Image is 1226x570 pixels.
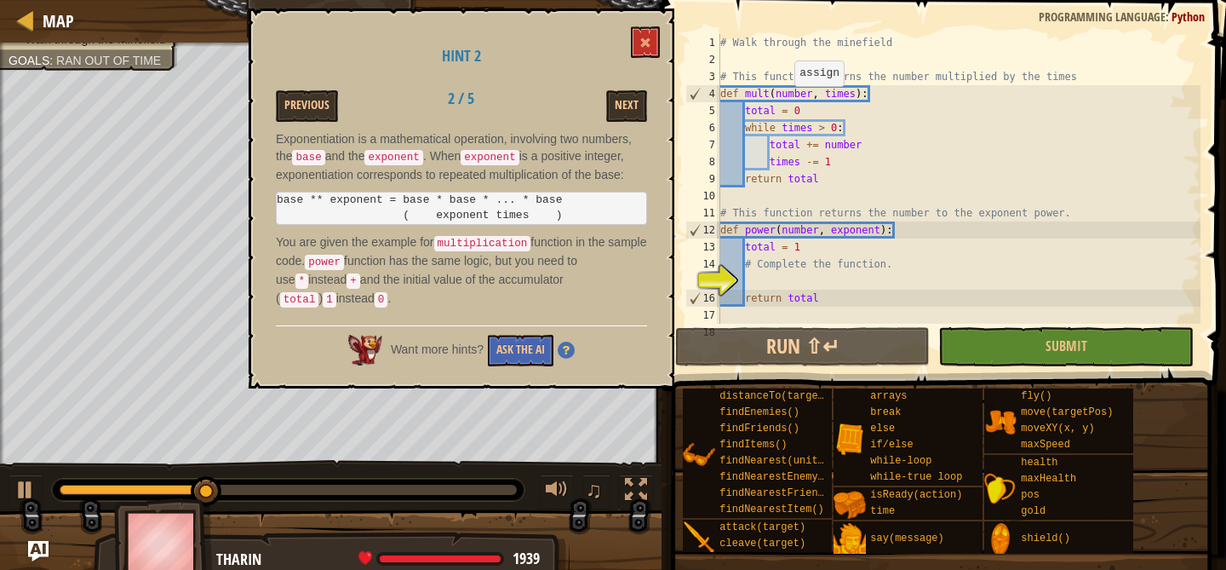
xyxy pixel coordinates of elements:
div: 12 [686,222,720,239]
a: Map [34,9,74,32]
code: + [347,273,360,289]
span: attack(target) [719,521,805,533]
span: Goals [9,54,49,67]
span: findNearestFriend() [719,487,836,499]
span: Submit [1046,337,1087,355]
div: 18 [685,324,720,341]
div: 11 [685,204,720,222]
span: distanceTo(target) [719,390,830,402]
code: base [292,150,324,165]
div: 13 [685,239,720,256]
img: portrait.png [834,523,866,556]
span: : [1166,9,1172,25]
button: Ask AI [414,7,460,38]
div: 4 [686,85,720,102]
span: time [870,505,895,517]
span: : [49,54,56,67]
button: Adjust volume [540,475,574,510]
p: You are given the example for function in the sample code. function has the same logic, but you n... [276,233,647,308]
span: shield() [1021,533,1070,544]
span: 1939 [513,548,540,569]
img: portrait.png [683,521,715,554]
span: maxSpeed [1021,439,1070,451]
img: portrait.png [984,523,1017,556]
button: Ask the AI [488,335,553,366]
span: say(message) [870,533,943,544]
button: ♫ [582,475,611,510]
span: while-loop [870,455,931,467]
span: Hint 2 [442,45,481,66]
div: 2 [685,51,720,68]
span: findEnemies() [719,406,799,418]
span: isReady(action) [870,489,962,501]
img: Hint [558,342,575,359]
span: Want more hints? [391,343,484,356]
button: Previous [276,90,338,122]
code: power [305,255,344,270]
button: Toggle fullscreen [619,475,653,510]
code: exponent [461,150,518,165]
button: Run ⇧↵ [675,327,931,366]
h2: 2 / 5 [408,90,514,107]
div: 15 [685,273,720,290]
button: Next [606,90,647,122]
span: pos [1021,489,1040,501]
img: portrait.png [984,473,1017,505]
span: fly() [1021,390,1051,402]
img: portrait.png [834,423,866,455]
code: base ** exponent = base * base * ... * base ( exponent times ) [277,193,562,222]
div: health: 1939 / 1939 [358,551,540,567]
span: cleave(target) [719,538,805,550]
span: else [870,423,895,435]
span: Ran out of time [56,54,161,67]
span: findFriends() [719,423,799,435]
div: 5 [685,102,720,119]
span: gold [1021,505,1046,517]
span: maxHealth [1021,473,1076,485]
span: arrays [870,390,907,402]
div: 17 [685,307,720,324]
img: AI [348,335,382,366]
code: assign [799,66,839,79]
button: Game Menu [513,7,632,47]
span: if/else [870,439,913,451]
div: 9 [685,170,720,187]
div: 14 [685,256,720,273]
div: 10 [685,187,720,204]
code: exponent [364,150,422,165]
span: findNearest(units) [719,455,830,467]
span: findNearestItem() [719,504,823,515]
span: break [870,406,901,418]
code: 0 [375,292,388,308]
code: 1 [323,292,336,308]
div: 7 [685,136,720,153]
span: Map [43,9,74,32]
button: ⌘ + P: Play [9,475,43,510]
img: portrait.png [984,406,1017,439]
div: 3 [685,68,720,85]
button: Submit [938,327,1194,366]
span: findNearestEnemy() [719,471,830,483]
img: portrait.png [683,439,715,471]
button: Ask AI [28,541,49,561]
div: 8 [685,153,720,170]
span: Programming language [1039,9,1166,25]
span: findItems() [719,439,787,451]
span: moveXY(x, y) [1021,423,1094,435]
span: while-true loop [870,471,962,483]
div: 1 [685,34,720,51]
img: portrait.png [834,489,866,521]
span: move(targetPos) [1021,406,1113,418]
code: multiplication [434,236,531,251]
code: total [280,292,319,308]
span: ♫ [586,477,603,503]
p: Exponentiation is a mathematical operation, involving two numbers, the and the . When is a positi... [276,130,647,183]
div: 16 [686,290,720,307]
span: health [1021,457,1057,469]
span: Python [1172,9,1205,25]
div: 6 [685,119,720,136]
